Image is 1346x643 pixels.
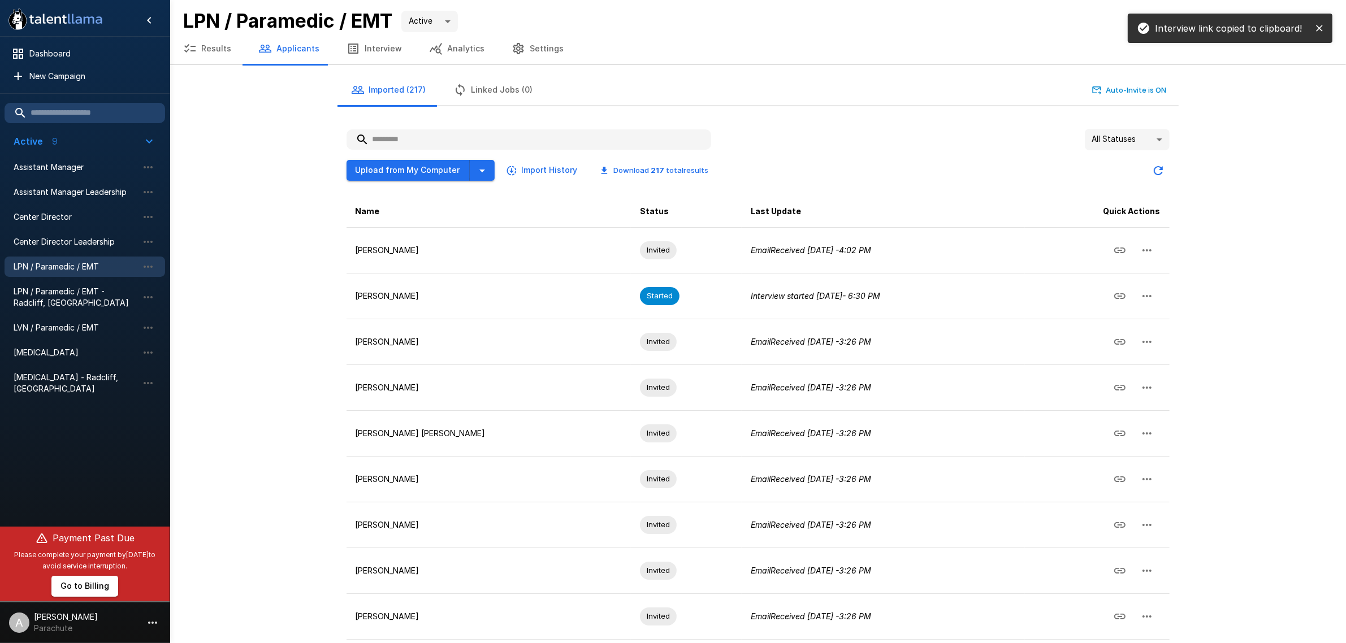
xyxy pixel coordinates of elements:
[356,428,622,439] p: [PERSON_NAME] [PERSON_NAME]
[631,195,742,228] th: Status
[356,611,622,622] p: [PERSON_NAME]
[751,566,871,575] i: Email Received [DATE] - 3:26 PM
[751,245,871,255] i: Email Received [DATE] - 4:02 PM
[356,245,622,256] p: [PERSON_NAME]
[751,474,871,484] i: Email Received [DATE] - 3:26 PM
[1090,81,1170,99] button: Auto-Invite is ON
[640,290,680,301] span: Started
[1106,564,1133,574] span: Copy Interview Link
[1106,473,1133,483] span: Copy Interview Link
[1025,195,1170,228] th: Quick Actions
[640,245,677,255] span: Invited
[751,383,871,392] i: Email Received [DATE] - 3:26 PM
[640,519,677,530] span: Invited
[401,11,458,32] div: Active
[1106,336,1133,345] span: Copy Interview Link
[640,428,677,438] span: Invited
[751,291,880,301] i: Interview started [DATE] - 6:30 PM
[347,160,470,181] button: Upload from My Computer
[751,611,871,621] i: Email Received [DATE] - 3:26 PM
[356,382,622,393] p: [PERSON_NAME]
[651,166,665,175] b: 217
[751,428,871,438] i: Email Received [DATE] - 3:26 PM
[640,336,677,347] span: Invited
[1155,21,1302,35] p: Interview link copied to clipboard!
[356,290,622,302] p: [PERSON_NAME]
[333,33,416,64] button: Interview
[356,473,622,485] p: [PERSON_NAME]
[742,195,1025,228] th: Last Update
[245,33,333,64] button: Applicants
[347,195,631,228] th: Name
[591,162,718,179] button: Download 217 totalresults
[337,74,440,106] button: Imported (217)
[1106,244,1133,254] span: Copy Interview Link
[1106,427,1133,437] span: Copy Interview Link
[1085,129,1170,150] div: All Statuses
[1106,290,1133,299] span: Copy Interview Link
[1147,159,1170,182] button: Updated Today - 4:04 PM
[183,9,392,32] b: LPN / Paramedic / EMT
[440,74,547,106] button: Linked Jobs (0)
[640,473,677,484] span: Invited
[498,33,577,64] button: Settings
[504,160,582,181] button: Import History
[1311,20,1328,37] button: close
[170,33,245,64] button: Results
[416,33,498,64] button: Analytics
[1106,610,1133,620] span: Copy Interview Link
[356,336,622,347] p: [PERSON_NAME]
[1106,381,1133,391] span: Copy Interview Link
[356,519,622,531] p: [PERSON_NAME]
[640,611,677,622] span: Invited
[751,337,871,346] i: Email Received [DATE] - 3:26 PM
[751,520,871,529] i: Email Received [DATE] - 3:26 PM
[1106,519,1133,528] span: Copy Interview Link
[640,565,677,576] span: Invited
[640,382,677,393] span: Invited
[356,565,622,576] p: [PERSON_NAME]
